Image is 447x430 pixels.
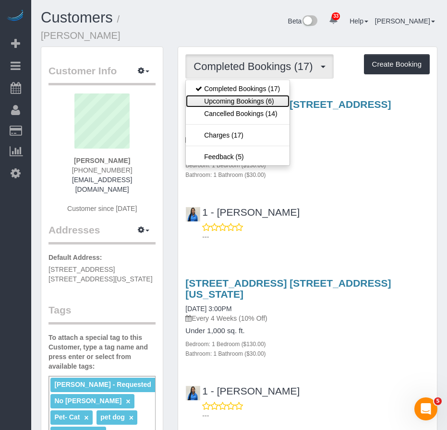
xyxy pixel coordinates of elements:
a: × [126,397,130,406]
a: [STREET_ADDRESS] [STREET_ADDRESS][US_STATE] [185,278,391,300]
span: Customer since [DATE] [67,205,137,212]
iframe: Intercom live chat [414,397,437,420]
small: Bathroom: 1 Bathroom ($30.00) [185,172,266,178]
span: 33 [332,12,340,20]
a: Help [350,17,368,25]
a: [EMAIL_ADDRESS][DOMAIN_NAME] [72,176,132,193]
a: × [84,414,88,422]
p: Every 4 Weeks (10% Off) [185,314,430,323]
a: Beta [288,17,318,25]
label: To attach a special tag to this Customer, type a tag name and press enter or select from availabl... [48,333,156,371]
small: Bedroom: 1 Bedroom ($130.00) [185,341,266,348]
a: Upcoming Bookings (6) [186,95,290,107]
a: Customers [41,9,113,26]
button: Create Booking [364,54,430,74]
a: [PERSON_NAME] [375,17,435,25]
small: Bedroom: 1 Bedroom ($130.00) [185,162,266,169]
legend: Tags [48,303,156,325]
img: Automaid Logo [6,10,25,23]
span: [PHONE_NUMBER] [72,166,133,174]
p: Every 4 Weeks (10% Off) [185,135,430,144]
img: 1 - Jamie Parker [186,386,200,400]
a: 1 - [PERSON_NAME] [185,207,300,218]
button: Completed Bookings (17) [185,54,333,79]
a: 1 - [PERSON_NAME] [185,385,300,396]
span: [STREET_ADDRESS] [STREET_ADDRESS][US_STATE] [48,266,153,283]
span: pet dog [100,413,125,421]
a: Cancelled Bookings (14) [186,107,290,120]
span: No [PERSON_NAME] [54,397,121,405]
a: 33 [324,10,343,31]
img: New interface [302,15,317,28]
span: [PERSON_NAME] - Requested [54,381,151,388]
small: Bathroom: 1 Bathroom ($30.00) [185,350,266,357]
legend: Customer Info [48,64,156,85]
a: Completed Bookings (17) [186,82,290,95]
span: Pet- Cat [54,413,80,421]
a: [DATE] 3:00PM [185,305,231,313]
p: --- [202,411,430,420]
p: --- [202,232,430,242]
h4: Under 1,000 sq. ft. [185,148,430,156]
img: 1 - Jamie Parker [186,207,200,221]
h4: Under 1,000 sq. ft. [185,327,430,335]
label: Default Address: [48,253,102,262]
span: Completed Bookings (17) [193,60,317,72]
span: 5 [434,397,442,405]
strong: [PERSON_NAME] [74,157,130,164]
a: × [129,414,133,422]
a: Feedback (5) [186,151,290,163]
a: Charges (17) [186,129,290,141]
